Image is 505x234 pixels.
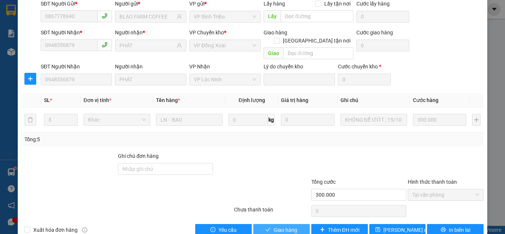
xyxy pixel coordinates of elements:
span: check [265,227,271,233]
span: phone [102,13,108,19]
span: [GEOGRAPHIC_DATA] tận nơi [280,37,353,45]
span: Giao hàng [274,226,297,234]
label: Hình thức thanh toán [408,179,457,185]
span: info-circle [82,227,87,233]
div: VP Lộc Ninh [6,6,52,24]
span: Xuất hóa đơn hàng [30,226,81,234]
span: [PERSON_NAME] chuyển hoàn [383,226,454,234]
div: Cước chuyển kho [338,62,391,71]
label: Ghi chú đơn hàng [118,153,159,159]
span: Lấy hàng [264,1,285,7]
div: Người nhận [115,28,186,37]
span: Nhận: [58,7,75,15]
span: save [375,227,380,233]
input: Cước lấy hàng [356,11,409,23]
span: In biên lai [449,226,470,234]
span: Định lượng [238,97,265,103]
span: Đơn vị tính [84,97,111,103]
span: Giao hàng [264,30,287,35]
input: 0 [413,114,466,126]
div: hiển [58,24,108,33]
div: Người nhận [115,62,186,71]
span: Giao [264,47,283,59]
span: VP Lộc Ninh [194,74,256,85]
label: Cước giao hàng [356,30,393,35]
span: plus [320,227,325,233]
input: Ghi chú đơn hàng [118,163,213,175]
span: user [177,14,182,19]
span: plus [25,76,36,82]
input: Dọc đường [283,47,353,59]
input: VD: Bàn, Ghế [156,114,223,126]
span: Cước hàng [413,97,438,103]
span: phone [102,42,108,48]
span: Tại văn phòng [412,189,479,200]
span: Thêm ĐH mới [328,226,359,234]
div: c út [6,24,52,33]
span: Gửi: [6,7,18,15]
span: VP Chuyển kho [189,30,224,35]
div: SĐT Người Nhận [41,62,112,71]
span: CR : [6,48,17,56]
input: Ghi Chú [340,114,407,126]
span: exclamation-circle [210,227,216,233]
th: Ghi chú [338,93,410,108]
div: Lý do chuyển kho [264,62,335,71]
span: Lấy [264,10,281,22]
span: SL [44,97,50,103]
span: Tổng cước [311,179,336,185]
div: Tổng: 5 [24,135,196,143]
button: plus [24,73,36,85]
div: SĐT Người Nhận [41,28,112,37]
div: VP Bình Triệu [58,6,108,24]
div: 30.000 [6,48,54,57]
span: printer [441,227,446,233]
span: Khác [88,114,146,125]
button: delete [24,114,36,126]
button: plus [472,114,481,126]
input: Cước giao hàng [356,40,409,51]
span: Yêu cầu [218,226,237,234]
span: VP Đồng Xoài [194,40,256,51]
input: Tên người nhận [119,41,175,50]
div: VP Nhận [189,62,261,71]
span: user [177,43,182,48]
span: VP Bình Triệu [194,11,256,22]
span: Tên hàng [156,97,180,103]
input: Tên người gửi [119,13,175,21]
div: Chưa thanh toán [233,206,311,218]
span: kg [268,114,275,126]
input: 0 [281,114,334,126]
input: Dọc đường [281,10,353,22]
label: Cước lấy hàng [356,1,390,7]
span: Giá trị hàng [281,97,308,103]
